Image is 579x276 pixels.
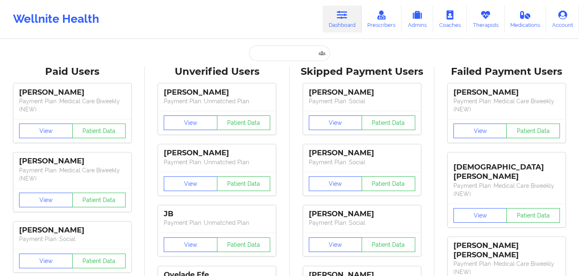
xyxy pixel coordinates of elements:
button: Patient Data [362,237,415,252]
div: [DEMOGRAPHIC_DATA][PERSON_NAME] [453,156,560,181]
div: [PERSON_NAME] [309,209,415,219]
div: [PERSON_NAME] [19,226,126,235]
div: [PERSON_NAME] [PERSON_NAME] [453,241,560,260]
button: Patient Data [217,176,271,191]
button: View [309,237,362,252]
p: Payment Plan : Social [309,158,415,166]
div: Paid Users [6,65,139,78]
p: Payment Plan : Unmatched Plan [164,158,270,166]
div: [PERSON_NAME] [453,88,560,97]
button: View [453,124,507,138]
a: Therapists [467,6,505,33]
button: View [309,176,362,191]
p: Payment Plan : Social [309,219,415,227]
button: View [19,193,73,207]
button: Patient Data [217,115,271,130]
div: JB [164,209,270,219]
div: [PERSON_NAME] [164,88,270,97]
button: Patient Data [72,254,126,268]
button: View [164,176,217,191]
button: View [19,254,73,268]
button: Patient Data [72,124,126,138]
p: Payment Plan : Medical Care Biweekly (NEW) [19,97,126,113]
button: View [164,115,217,130]
a: Coaches [433,6,467,33]
button: View [19,124,73,138]
div: Unverified Users [150,65,284,78]
a: Dashboard [323,6,362,33]
a: Account [546,6,579,33]
div: Skipped Payment Users [295,65,429,78]
button: View [164,237,217,252]
div: [PERSON_NAME] [19,88,126,97]
div: [PERSON_NAME] [309,88,415,97]
div: Failed Payment Users [440,65,573,78]
p: Payment Plan : Medical Care Biweekly (NEW) [453,97,560,113]
a: Medications [505,6,546,33]
p: Payment Plan : Medical Care Biweekly (NEW) [19,166,126,183]
p: Payment Plan : Social [309,97,415,105]
button: View [309,115,362,130]
div: [PERSON_NAME] [19,156,126,166]
a: Prescribers [362,6,402,33]
button: Patient Data [362,115,415,130]
button: View [453,208,507,223]
p: Payment Plan : Social [19,235,126,243]
a: Admins [401,6,433,33]
p: Payment Plan : Medical Care Biweekly (NEW) [453,182,560,198]
p: Payment Plan : Medical Care Biweekly (NEW) [453,260,560,276]
p: Payment Plan : Unmatched Plan [164,219,270,227]
div: [PERSON_NAME] [309,148,415,158]
div: [PERSON_NAME] [164,148,270,158]
button: Patient Data [217,237,271,252]
button: Patient Data [506,208,560,223]
button: Patient Data [72,193,126,207]
button: Patient Data [362,176,415,191]
button: Patient Data [506,124,560,138]
p: Payment Plan : Unmatched Plan [164,97,270,105]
